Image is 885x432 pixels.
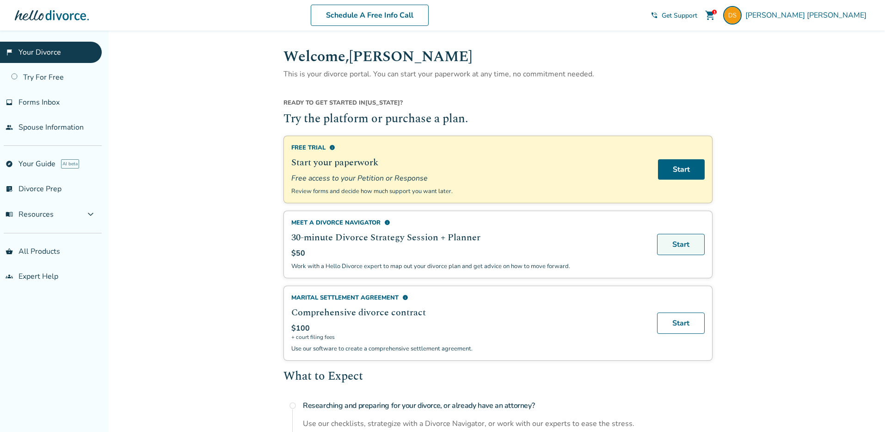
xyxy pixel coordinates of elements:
[291,306,646,319] h2: Comprehensive divorce contract
[723,6,742,25] img: dswezey2+portal1@gmail.com
[712,10,717,14] div: 1
[745,10,870,20] span: [PERSON_NAME] [PERSON_NAME]
[291,294,646,302] div: Marital Settlement Agreement
[85,209,96,220] span: expand_more
[303,396,713,415] h4: Researching and preparing for your divorce, or already have an attorney?
[291,156,647,169] h2: Start your paperwork
[311,5,429,26] a: Schedule A Free Info Call
[283,99,713,111] div: [US_STATE] ?
[283,99,365,107] span: Ready to get started in
[291,219,646,227] div: Meet a divorce navigator
[651,12,658,19] span: phone_in_talk
[705,10,716,21] span: shopping_cart
[6,248,13,255] span: shopping_basket
[651,11,697,20] a: phone_in_talkGet Support
[6,273,13,280] span: groups
[329,144,335,150] span: info
[291,187,647,195] p: Review forms and decide how much support you want later.
[303,419,713,429] div: Use our checklists, strategize with a Divorce Navigator, or work with our experts to ease the str...
[402,294,408,301] span: info
[657,313,705,334] a: Start
[291,323,310,333] span: $100
[289,402,296,409] span: radio_button_unchecked
[662,11,697,20] span: Get Support
[291,231,646,244] h2: 30-minute Divorce Strategy Session + Planner
[283,111,713,128] h2: Try the platform or purchase a plan.
[6,124,13,131] span: people
[6,99,13,106] span: inbox
[6,160,13,168] span: explore
[839,388,885,432] iframe: Chat Widget
[291,144,647,152] div: Free Trial
[18,97,60,107] span: Forms Inbox
[658,159,705,180] a: Start
[283,368,713,386] h2: What to Expect
[291,344,646,353] p: Use our software to create a comprehensive settlement agreement.
[6,185,13,193] span: list_alt_check
[283,45,713,68] h1: Welcome, [PERSON_NAME]
[6,209,54,219] span: Resources
[291,173,647,183] span: Free access to your Petition or Response
[291,262,646,270] p: Work with a Hello Divorce expert to map out your divorce plan and get advice on how to move forward.
[657,234,705,255] a: Start
[6,211,13,218] span: menu_book
[283,68,713,80] p: This is your divorce portal. You can start your paperwork at any time, no commitment needed.
[384,219,390,225] span: info
[291,333,646,341] span: + court filing fees
[61,159,79,169] span: AI beta
[291,248,305,258] span: $50
[6,49,13,56] span: flag_2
